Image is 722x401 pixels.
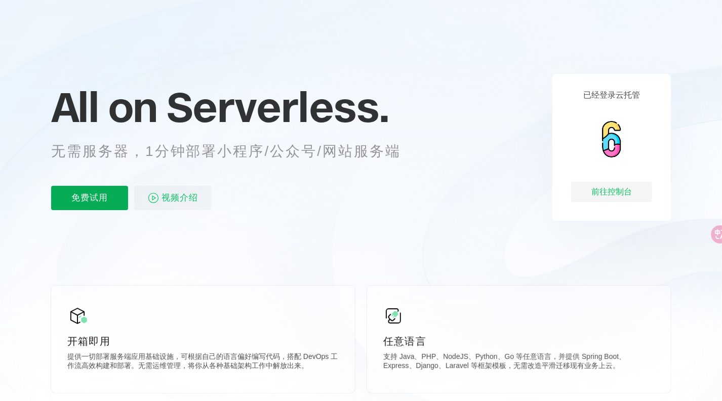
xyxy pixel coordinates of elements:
div: 前往控制台 [571,182,652,202]
img: video_play.svg [147,192,159,204]
p: 已经登录云托管 [583,90,640,101]
p: 开箱即用 [67,334,339,348]
span: 视频介绍 [162,186,198,210]
p: 无需服务器，1分钟部署小程序/公众号/网站服务端 [51,141,420,162]
p: 提供一切部署服务端应用基础设施，可根据自己的语言偏好编写代码，搭配 DevOps 工作流高效构建和部署。无需运维管理，将你从各种基础架构工作中解放出来。 [67,352,339,373]
p: 支持 Java、PHP、NodeJS、Python、Go 等任意语言，并提供 Spring Boot、Express、Django、Laravel 等框架模板，无需改造平滑迁移现有业务上云。 [383,352,655,373]
p: 任意语言 [383,334,655,348]
p: 免费试用 [51,186,128,210]
span: Serverless. [167,82,389,132]
span: All on [51,82,157,132]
